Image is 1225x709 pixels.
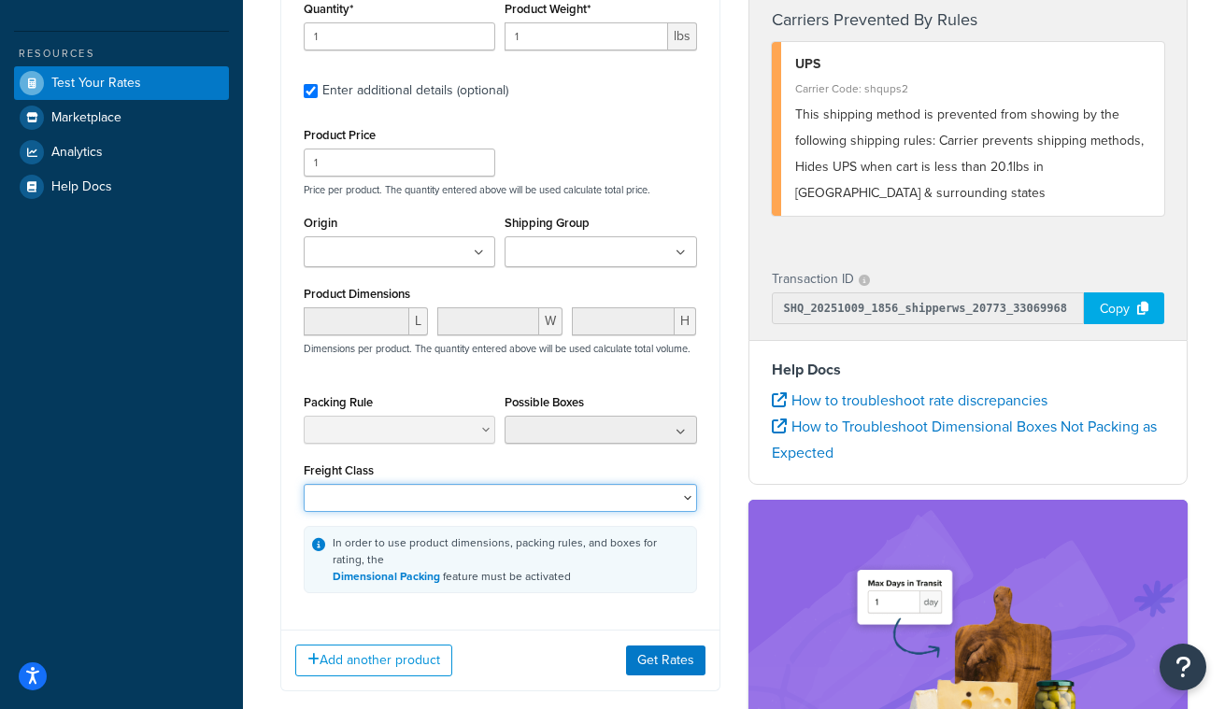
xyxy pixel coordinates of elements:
[333,534,689,585] div: In order to use product dimensions, packing rules, and boxes for rating, the feature must be acti...
[772,7,1165,33] h4: Carriers Prevented By Rules
[795,105,1144,203] span: This shipping method is prevented from showing by the following shipping rules: Carrier prevents ...
[295,645,452,676] button: Add another product
[14,101,229,135] a: Marketplace
[304,128,376,142] label: Product Price
[304,463,374,477] label: Freight Class
[14,135,229,169] a: Analytics
[51,76,141,92] span: Test Your Rates
[14,66,229,100] a: Test Your Rates
[299,342,691,355] p: Dimensions per product. The quantity entered above will be used calculate total volume.
[675,307,696,335] span: H
[299,183,702,196] p: Price per product. The quantity entered above will be used calculate total price.
[1084,292,1164,324] div: Copy
[304,22,495,50] input: 0
[539,307,563,335] span: W
[51,179,112,195] span: Help Docs
[505,2,591,16] label: Product Weight*
[1160,644,1206,690] button: Open Resource Center
[304,2,353,16] label: Quantity*
[505,395,584,409] label: Possible Boxes
[322,78,508,104] div: Enter additional details (optional)
[505,22,667,50] input: 0.00
[304,84,318,98] input: Enter additional details (optional)
[409,307,428,335] span: L
[14,170,229,204] a: Help Docs
[772,390,1047,411] a: How to troubleshoot rate discrepancies
[304,395,373,409] label: Packing Rule
[772,266,854,292] p: Transaction ID
[14,46,229,62] div: Resources
[304,216,337,230] label: Origin
[795,51,1151,78] div: UPS
[304,287,410,301] label: Product Dimensions
[795,76,1151,102] div: Carrier Code: shqups2
[333,568,440,585] a: Dimensional Packing
[505,216,590,230] label: Shipping Group
[772,416,1157,463] a: How to Troubleshoot Dimensional Boxes Not Packing as Expected
[51,145,103,161] span: Analytics
[772,359,1165,381] h4: Help Docs
[626,645,705,675] button: Get Rates
[668,22,697,50] span: lbs
[51,110,121,126] span: Marketplace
